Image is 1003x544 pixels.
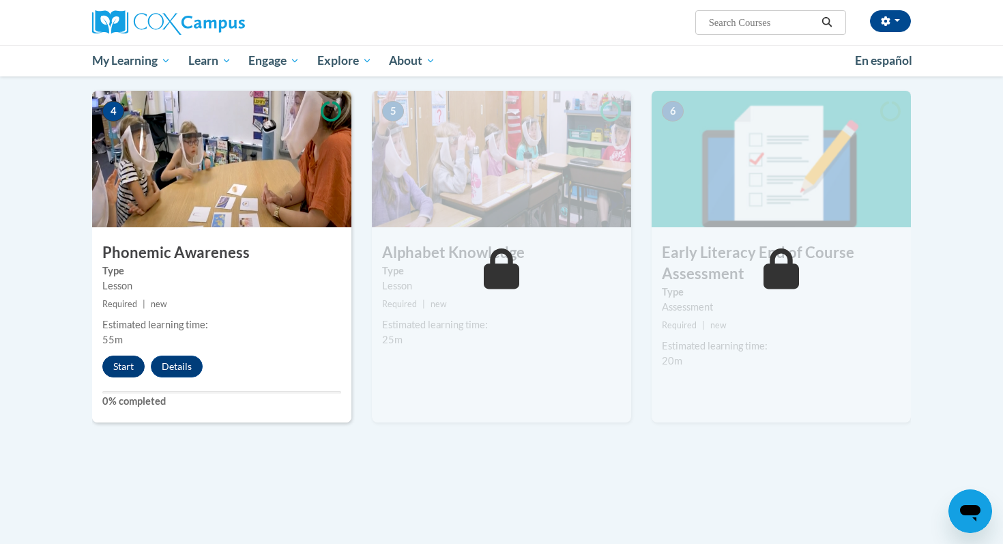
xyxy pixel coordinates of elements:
span: 6 [662,101,684,121]
span: 55m [102,334,123,345]
iframe: Button to launch messaging window [948,489,992,533]
a: Explore [308,45,381,76]
button: Account Settings [870,10,911,32]
a: My Learning [83,45,179,76]
label: 0% completed [102,394,341,409]
span: Required [102,299,137,309]
div: Lesson [102,278,341,294]
button: Search [817,14,837,31]
img: Course Image [652,91,911,227]
label: Type [662,285,901,300]
input: Search Courses [708,14,817,31]
button: Start [102,356,145,377]
img: Cox Campus [92,10,245,35]
div: Estimated learning time: [662,339,901,354]
button: Details [151,356,203,377]
div: Lesson [382,278,621,294]
h3: Early Literacy End of Course Assessment [652,242,911,285]
label: Type [382,263,621,278]
img: Course Image [372,91,631,227]
a: About [381,45,445,76]
span: | [422,299,425,309]
span: Engage [248,53,300,69]
a: En español [846,46,921,75]
span: About [389,53,435,69]
span: 20m [662,355,682,367]
span: En español [855,53,912,68]
span: 25m [382,334,403,345]
div: Assessment [662,300,901,315]
label: Type [102,263,341,278]
span: Learn [188,53,231,69]
a: Engage [239,45,308,76]
a: Cox Campus [92,10,351,35]
span: Required [662,320,697,330]
span: new [431,299,447,309]
img: Course Image [92,91,351,227]
span: Required [382,299,417,309]
span: My Learning [92,53,171,69]
div: Estimated learning time: [102,317,341,332]
div: Main menu [72,45,931,76]
span: | [702,320,705,330]
a: Learn [179,45,240,76]
span: 4 [102,101,124,121]
span: 5 [382,101,404,121]
span: | [143,299,145,309]
span: Explore [317,53,372,69]
span: new [710,320,727,330]
div: Estimated learning time: [382,317,621,332]
h3: Phonemic Awareness [92,242,351,263]
span: new [151,299,167,309]
h3: Alphabet Knowledge [372,242,631,263]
